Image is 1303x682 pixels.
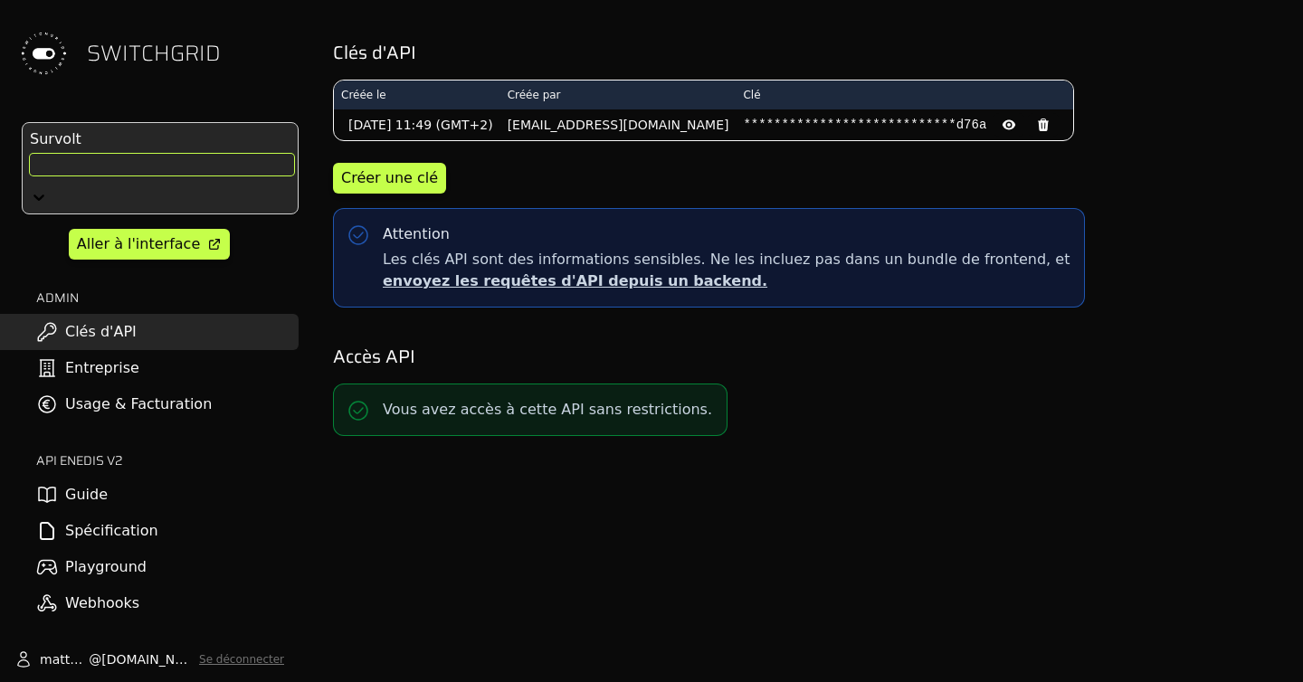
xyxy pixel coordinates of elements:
[500,81,737,109] th: Créée par
[341,167,438,189] div: Créer une clé
[333,40,1278,65] h2: Clés d'API
[87,39,221,68] span: SWITCHGRID
[69,229,230,260] a: Aller à l'interface
[383,249,1070,292] span: Les clés API sont des informations sensibles. Ne les incluez pas dans un bundle de frontend, et
[736,81,1073,109] th: Clé
[333,163,446,194] button: Créer une clé
[36,289,299,307] h2: ADMIN
[383,270,1070,292] p: envoyez les requêtes d'API depuis un backend.
[30,127,294,152] div: Survolt
[500,109,737,140] td: [EMAIL_ADDRESS][DOMAIN_NAME]
[199,652,284,667] button: Se déconnecter
[333,344,1278,369] h2: Accès API
[89,650,101,668] span: @
[334,81,500,109] th: Créée le
[383,223,450,245] div: Attention
[36,451,299,469] h2: API ENEDIS v2
[383,399,712,421] p: Vous avez accès à cette API sans restrictions.
[334,109,500,140] td: [DATE] 11:49 (GMT+2)
[77,233,200,255] div: Aller à l'interface
[14,24,72,82] img: Switchgrid Logo
[101,650,192,668] span: [DOMAIN_NAME]
[40,650,89,668] span: matthieu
